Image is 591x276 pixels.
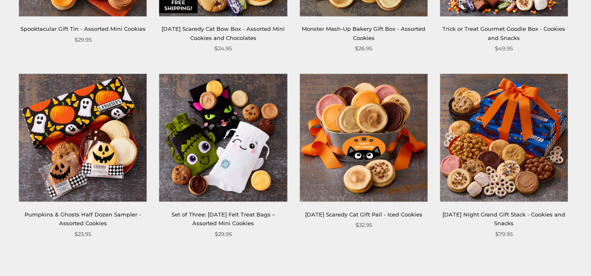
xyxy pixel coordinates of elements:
span: $24.95 [214,44,232,53]
a: Pumpkins & Ghosts Half Dozen Sampler - Assorted Cookies [25,211,141,226]
a: [DATE] Scaredy Cat Bow Box - Assorted Mini Cookies and Chocolates [161,25,285,41]
img: Halloween Night Grand Gift Stack - Cookies and Snacks [440,74,568,202]
img: Set of Three: Halloween Felt Treat Bags – Assorted Mini Cookies [159,74,287,202]
span: $79.95 [495,230,513,239]
span: $23.95 [74,230,91,239]
span: $49.95 [495,44,513,53]
a: Spooktacular Gift Tin - Assorted Mini Cookies [20,25,146,32]
a: [DATE] Scaredy Cat Gift Pail - Iced Cookies [305,211,422,218]
a: Set of Three: [DATE] Felt Treat Bags – Assorted Mini Cookies [171,211,275,226]
a: Trick or Treat Gourmet Goodie Box - Cookies and Snacks [442,25,565,41]
span: $26.95 [355,44,372,53]
span: $29.95 [74,35,92,44]
span: $29.95 [215,230,232,239]
span: $32.95 [355,221,372,229]
a: [DATE] Night Grand Gift Stack - Cookies and Snacks [442,211,565,226]
img: Halloween Scaredy Cat Gift Pail - Iced Cookies [300,74,427,202]
img: Pumpkins & Ghosts Half Dozen Sampler - Assorted Cookies [19,74,147,202]
a: Monster Mash-Up Bakery Gift Box - Assorted Cookies [302,25,425,41]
